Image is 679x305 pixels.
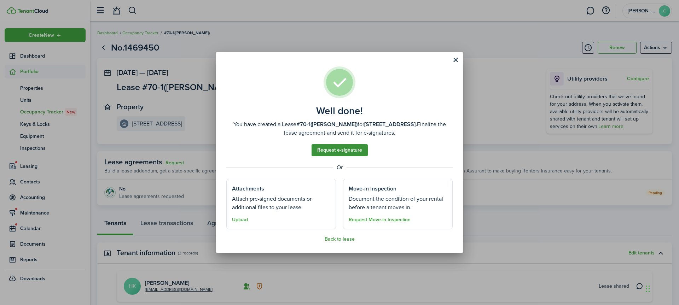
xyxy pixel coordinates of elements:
button: Back to lease [325,236,355,242]
well-done-section-description: Attach pre-signed documents or additional files to your lease. [232,195,330,212]
div: Drag [646,278,650,299]
button: Upload [232,217,248,223]
well-done-description: You have created a Lease for Finalize the lease agreement and send it for e-signatures. [226,120,453,137]
iframe: Chat Widget [644,271,679,305]
well-done-separator: Or [226,163,453,172]
b: #70-1([PERSON_NAME]) [296,120,358,128]
well-done-section-description: Document the condition of your rental before a tenant moves in. [349,195,447,212]
well-done-section-title: Attachments [232,184,264,193]
well-done-section-title: Move-in Inspection [349,184,396,193]
b: [STREET_ADDRESS]. [364,120,417,128]
button: Close modal [449,54,462,66]
well-done-title: Well done! [316,105,363,117]
a: Request e-signature [312,144,368,156]
button: Request Move-in Inspection [349,217,411,223]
